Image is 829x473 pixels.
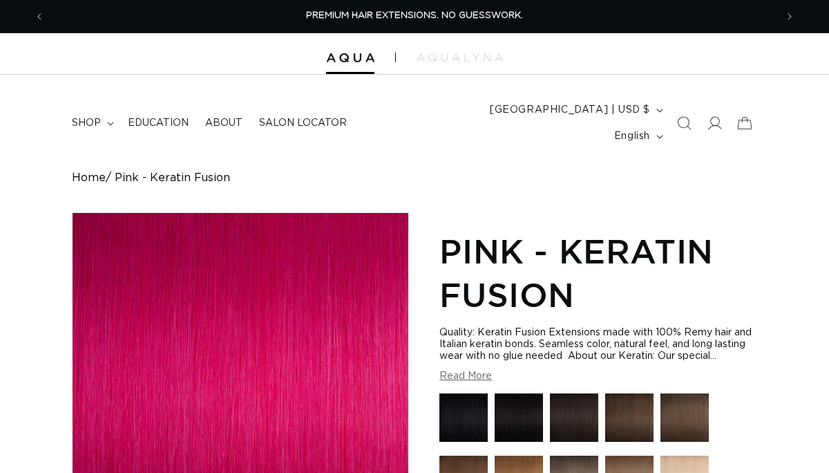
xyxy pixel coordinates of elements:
img: 1 Black - Keratin Fusion [439,393,488,442]
a: 4AB Medium Ash Brown - Keratin Fusion [660,393,709,449]
span: Education [128,117,189,129]
h1: Pink - Keratin Fusion [439,230,757,316]
summary: Search [669,108,699,138]
div: Quality: Keratin Fusion Extensions made with 100% Remy hair and Italian keratin bonds. Seamless c... [439,327,757,362]
img: aqualyna.com [417,53,503,62]
img: 4AB Medium Ash Brown - Keratin Fusion [660,393,709,442]
span: Pink - Keratin Fusion [115,171,230,185]
button: Next announcement [774,3,805,30]
span: [GEOGRAPHIC_DATA] | USD $ [490,103,650,118]
button: [GEOGRAPHIC_DATA] | USD $ [482,97,669,123]
summary: shop [64,109,120,138]
a: 1N Natural Black - Keratin Fusion [495,393,543,449]
img: 1N Natural Black - Keratin Fusion [495,393,543,442]
button: Previous announcement [24,3,55,30]
a: 1 Black - Keratin Fusion [439,393,488,449]
a: Salon Locator [251,109,355,138]
span: Salon Locator [259,117,347,129]
span: About [205,117,242,129]
a: Home [72,171,106,185]
img: Aqua Hair Extensions [326,53,374,63]
a: 2 Dark Brown - Keratin Fusion [605,393,654,449]
img: 2 Dark Brown - Keratin Fusion [605,393,654,442]
span: shop [72,117,101,129]
a: Education [120,109,197,138]
span: English [614,129,650,144]
span: PREMIUM HAIR EXTENSIONS. NO GUESSWORK. [306,11,523,20]
a: 1B Soft Black - Keratin Fusion [550,393,598,449]
button: Read More [439,371,492,382]
nav: breadcrumbs [72,171,757,185]
img: 1B Soft Black - Keratin Fusion [550,393,598,442]
a: About [197,109,251,138]
button: English [606,123,669,149]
